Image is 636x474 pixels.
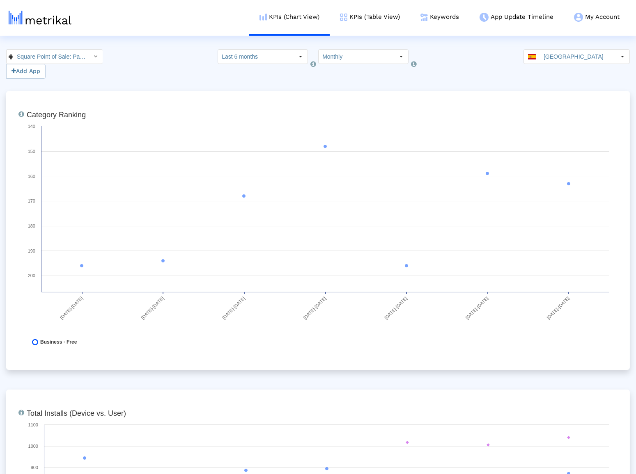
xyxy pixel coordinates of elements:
text: [DATE]-[DATE] [221,296,246,320]
tspan: Total Installs (Device vs. User) [27,409,126,417]
text: [DATE]-[DATE] [383,296,408,320]
text: [DATE]-[DATE] [465,296,489,320]
span: Business - Free [40,339,77,345]
text: 200 [28,273,35,278]
text: 190 [28,248,35,253]
text: 170 [28,198,35,203]
img: app-update-menu-icon.png [480,13,489,22]
text: 1100 [28,422,38,427]
text: 900 [31,465,38,470]
img: my-account-menu-icon.png [574,13,583,22]
div: Select [89,50,103,64]
text: 1000 [28,444,38,449]
div: Select [394,50,408,64]
tspan: Category Ranking [27,111,86,119]
text: [DATE]-[DATE] [302,296,327,320]
img: metrical-logo-light.png [9,11,71,25]
div: Select [615,50,629,64]
text: 180 [28,223,35,228]
img: kpi-chart-menu-icon.png [259,14,267,21]
text: [DATE]-[DATE] [140,296,165,320]
img: keywords.png [420,14,428,21]
text: 140 [28,124,35,129]
text: [DATE]-[DATE] [546,296,570,320]
text: 160 [28,174,35,179]
img: kpi-table-menu-icon.png [340,14,347,21]
text: [DATE]-[DATE] [59,296,84,320]
text: 150 [28,149,35,154]
button: Add App [6,64,46,79]
div: Select [294,50,308,64]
